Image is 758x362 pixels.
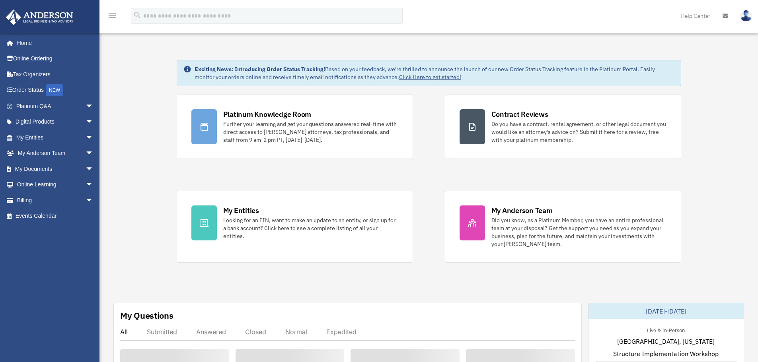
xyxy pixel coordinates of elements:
span: arrow_drop_down [86,145,101,162]
span: [GEOGRAPHIC_DATA], [US_STATE] [617,337,715,346]
div: Do you have a contract, rental agreement, or other legal document you would like an attorney's ad... [491,120,666,144]
span: arrow_drop_down [86,192,101,209]
a: Online Learningarrow_drop_down [6,177,105,193]
div: Based on your feedback, we're thrilled to announce the launch of our new Order Status Tracking fe... [195,65,674,81]
div: My Questions [120,310,173,321]
a: Platinum Q&Aarrow_drop_down [6,98,105,114]
div: Platinum Knowledge Room [223,109,312,119]
div: Normal [285,328,307,336]
a: Events Calendar [6,208,105,224]
a: Billingarrow_drop_down [6,192,105,208]
div: Submitted [147,328,177,336]
i: menu [107,11,117,21]
a: Contract Reviews Do you have a contract, rental agreement, or other legal document you would like... [445,95,681,159]
span: arrow_drop_down [86,177,101,193]
a: My Anderson Team Did you know, as a Platinum Member, you have an entire professional team at your... [445,191,681,263]
div: Expedited [326,328,357,336]
div: My Entities [223,205,259,215]
a: Click Here to get started! [399,74,461,81]
a: My Anderson Teamarrow_drop_down [6,145,105,161]
div: [DATE]-[DATE] [588,303,744,319]
a: Platinum Knowledge Room Further your learning and get your questions answered real-time with dire... [177,95,413,159]
a: My Entitiesarrow_drop_down [6,130,105,145]
a: My Entities Looking for an EIN, want to make an update to an entity, or sign up for a bank accoun... [177,191,413,263]
div: Did you know, as a Platinum Member, you have an entire professional team at your disposal? Get th... [491,216,666,248]
span: arrow_drop_down [86,161,101,177]
div: Contract Reviews [491,109,548,119]
a: Online Ordering [6,51,105,67]
div: My Anderson Team [491,205,553,215]
a: menu [107,14,117,21]
a: Order StatusNEW [6,82,105,99]
strong: Exciting News: Introducing Order Status Tracking! [195,66,325,73]
i: search [133,11,142,19]
div: Further your learning and get your questions answered real-time with direct access to [PERSON_NAM... [223,120,398,144]
div: NEW [46,84,63,96]
a: Home [6,35,101,51]
div: Answered [196,328,226,336]
a: Digital Productsarrow_drop_down [6,114,105,130]
img: User Pic [740,10,752,21]
a: Tax Organizers [6,66,105,82]
span: Structure Implementation Workshop [613,349,719,358]
div: Live & In-Person [641,325,691,334]
div: Closed [245,328,266,336]
span: arrow_drop_down [86,114,101,130]
span: arrow_drop_down [86,130,101,146]
span: arrow_drop_down [86,98,101,114]
div: All [120,328,128,336]
div: Looking for an EIN, want to make an update to an entity, or sign up for a bank account? Click her... [223,216,398,240]
a: My Documentsarrow_drop_down [6,161,105,177]
img: Anderson Advisors Platinum Portal [4,10,76,25]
